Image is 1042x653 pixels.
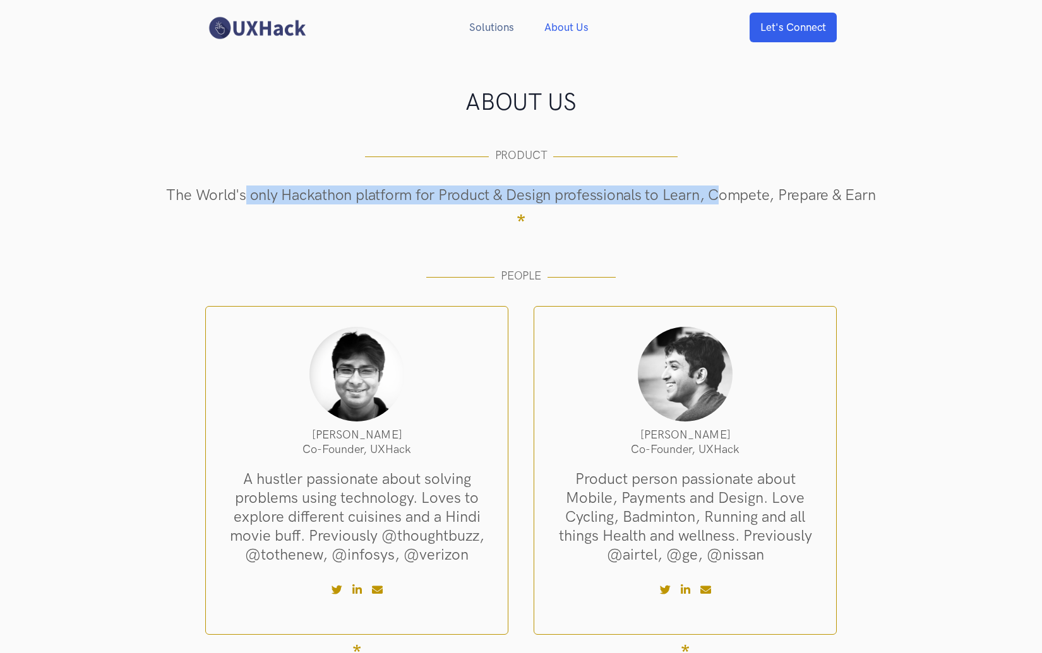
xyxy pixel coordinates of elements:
[309,327,404,421] img: Nishith Gupta
[226,428,488,457] li: [PERSON_NAME] Co-Founder, UXHack
[494,269,548,283] span: PEOPLE
[454,14,529,41] a: Solutions
[554,428,816,457] li: [PERSON_NAME] Co-Founder, UXHack
[638,327,733,421] img: Akshay Kanade
[750,13,837,42] a: Let's Connect
[104,185,938,242] h4: The World's only Hackathon platform for Product & Design professionals to Learn, Compete, Prepare...
[529,14,604,41] a: About Us
[226,469,488,564] li: A hustler passionate about solving problems using technology. Loves to explore different cuisines...
[205,16,308,40] img: UXHack Logo
[554,469,816,564] li: Product person passionate about Mobile, Payments and Design. Love Cycling, Badminton, Running and...
[489,148,554,162] span: PRODUCT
